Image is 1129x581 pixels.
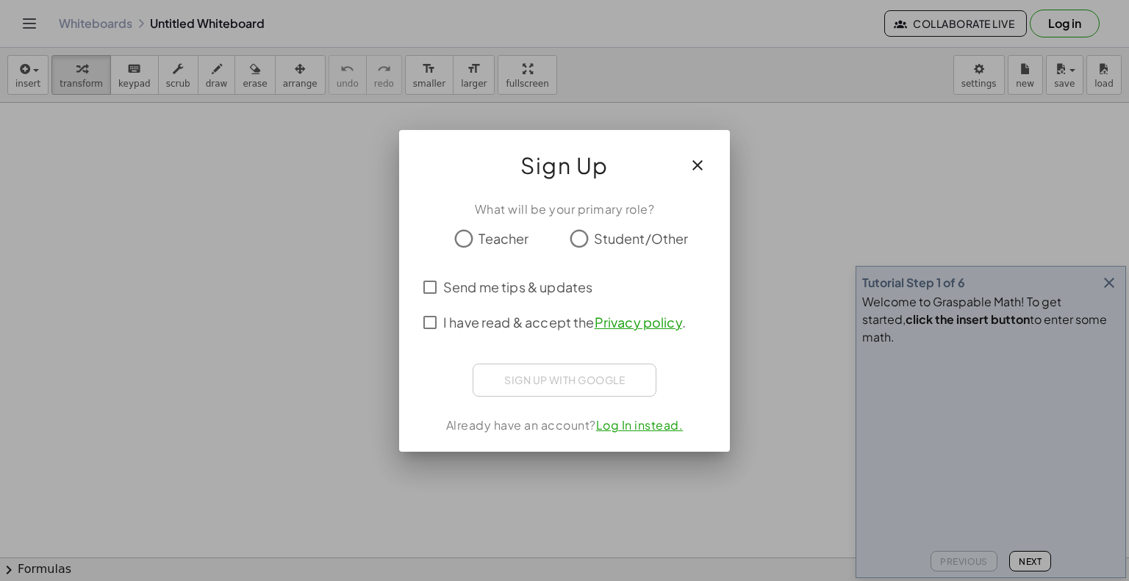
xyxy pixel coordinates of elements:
span: Sign Up [520,148,609,183]
span: I have read & accept the . [443,312,686,332]
div: What will be your primary role? [417,201,712,218]
a: Privacy policy [595,314,682,331]
span: Teacher [479,228,528,248]
span: Send me tips & updates [443,277,592,297]
div: Already have an account? [417,416,712,434]
span: Student/Other [594,228,689,248]
a: Log In instead. [596,417,684,433]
